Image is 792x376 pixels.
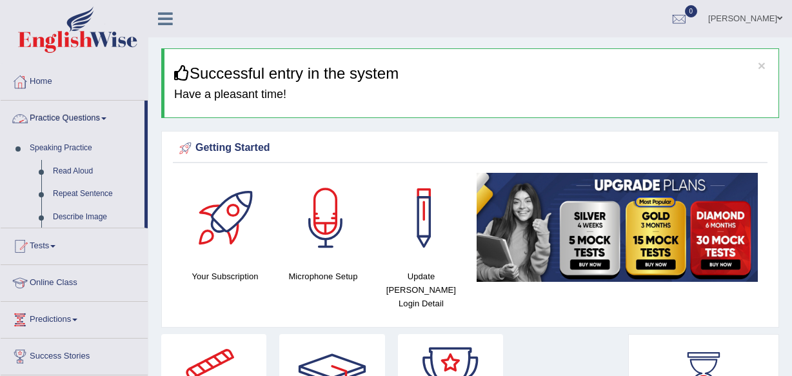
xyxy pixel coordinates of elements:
button: × [758,59,766,72]
h4: Your Subscription [183,270,268,283]
a: Describe Image [47,206,144,229]
a: Success Stories [1,339,148,371]
a: Read Aloud [47,160,144,183]
h4: Microphone Setup [281,270,366,283]
div: Getting Started [176,139,764,158]
h4: Have a pleasant time! [174,88,769,101]
img: small5.jpg [477,173,758,282]
a: Practice Questions [1,101,144,133]
a: Online Class [1,265,148,297]
h4: Update [PERSON_NAME] Login Detail [379,270,464,310]
a: Predictions [1,302,148,334]
a: Repeat Sentence [47,183,144,206]
h3: Successful entry in the system [174,65,769,82]
a: Tests [1,228,148,261]
a: Home [1,64,148,96]
span: 0 [685,5,698,17]
a: Speaking Practice [24,137,144,160]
